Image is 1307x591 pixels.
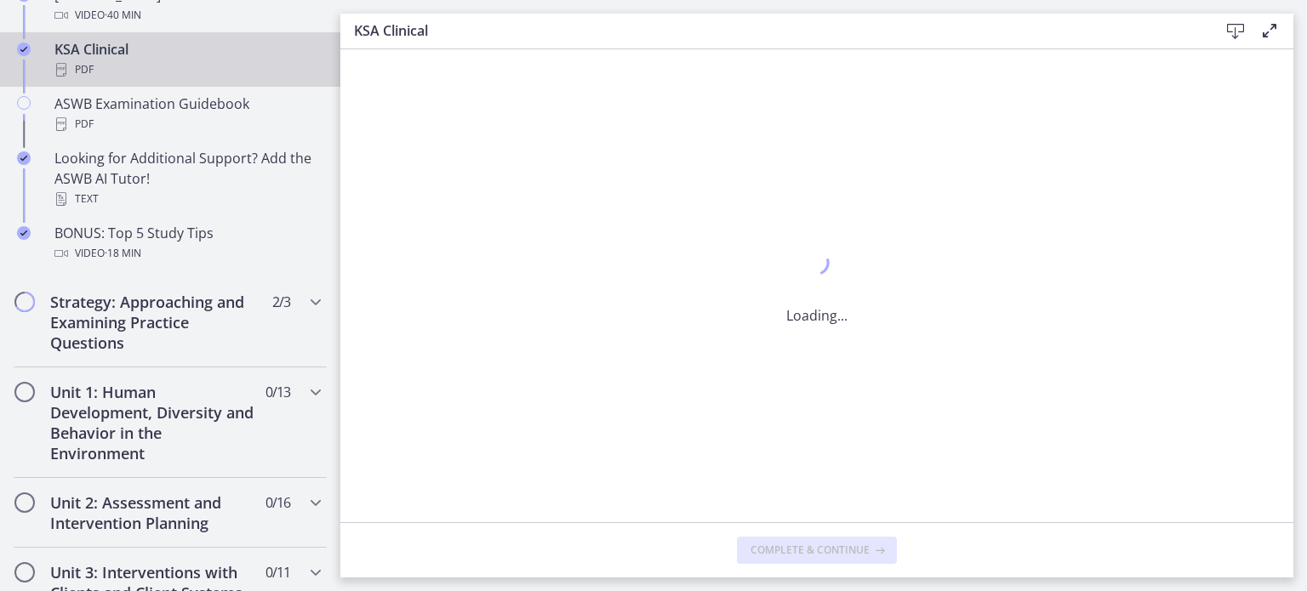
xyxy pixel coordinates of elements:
[105,5,141,26] span: · 40 min
[17,151,31,165] i: Completed
[54,223,320,264] div: BONUS: Top 5 Study Tips
[50,492,258,533] h2: Unit 2: Assessment and Intervention Planning
[54,148,320,209] div: Looking for Additional Support? Add the ASWB AI Tutor!
[751,543,870,557] span: Complete & continue
[265,562,290,582] span: 0 / 11
[17,226,31,240] i: Completed
[54,5,320,26] div: Video
[265,382,290,402] span: 0 / 13
[786,305,848,326] p: Loading...
[354,20,1191,41] h3: KSA Clinical
[105,243,141,264] span: · 18 min
[54,243,320,264] div: Video
[54,189,320,209] div: Text
[50,292,258,353] h2: Strategy: Approaching and Examining Practice Questions
[54,39,320,80] div: KSA Clinical
[737,537,897,564] button: Complete & continue
[265,492,290,513] span: 0 / 16
[54,114,320,134] div: PDF
[272,292,290,312] span: 2 / 3
[54,94,320,134] div: ASWB Examination Guidebook
[17,43,31,56] i: Completed
[54,60,320,80] div: PDF
[50,382,258,463] h2: Unit 1: Human Development, Diversity and Behavior in the Environment
[786,246,848,285] div: 1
